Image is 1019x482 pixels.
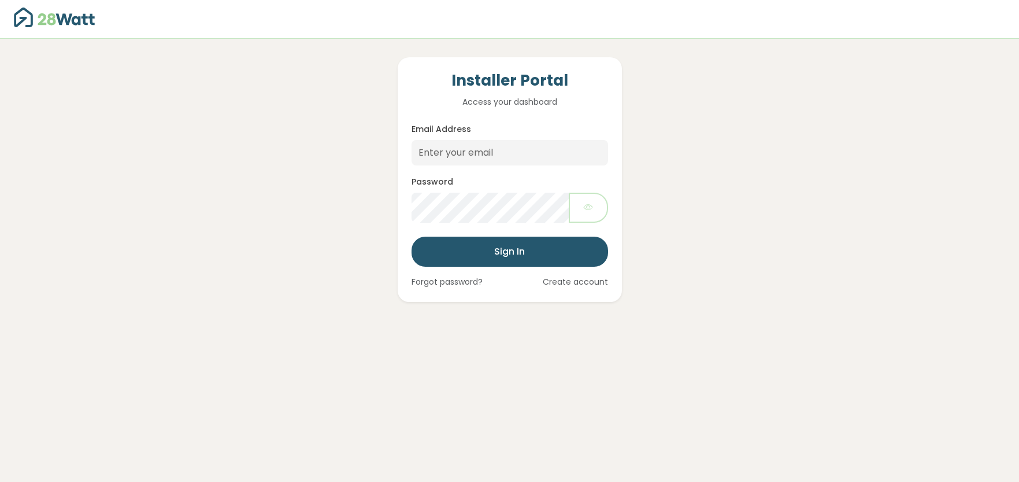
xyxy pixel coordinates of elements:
input: Enter your email [412,140,608,165]
button: Sign In [412,237,608,267]
label: Email Address [412,123,471,135]
img: 28Watt [14,8,95,27]
a: Forgot password? [412,276,483,288]
h4: Installer Portal [412,71,608,91]
a: Create account [543,276,608,288]
button: Show password [569,193,608,223]
p: Access your dashboard [412,95,608,108]
label: Password [412,176,453,188]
